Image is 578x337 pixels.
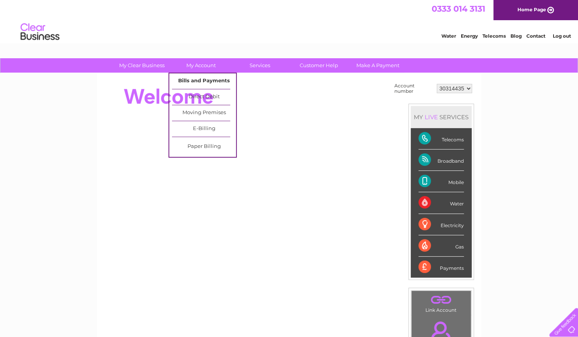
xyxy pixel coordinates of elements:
[432,4,485,14] a: 0333 014 3131
[172,89,236,105] a: Direct Debit
[483,33,506,39] a: Telecoms
[510,33,522,39] a: Blog
[169,58,233,73] a: My Account
[172,73,236,89] a: Bills and Payments
[106,4,473,38] div: Clear Business is a trading name of Verastar Limited (registered in [GEOGRAPHIC_DATA] No. 3667643...
[411,290,471,315] td: Link Account
[411,106,472,128] div: MY SERVICES
[413,293,469,306] a: .
[418,128,464,149] div: Telecoms
[418,235,464,257] div: Gas
[418,214,464,235] div: Electricity
[441,33,456,39] a: Water
[172,105,236,121] a: Moving Premises
[526,33,545,39] a: Contact
[287,58,351,73] a: Customer Help
[418,257,464,278] div: Payments
[418,149,464,171] div: Broadband
[346,58,410,73] a: Make A Payment
[392,81,435,96] td: Account number
[228,58,292,73] a: Services
[418,171,464,192] div: Mobile
[552,33,571,39] a: Log out
[172,121,236,137] a: E-Billing
[461,33,478,39] a: Energy
[423,113,439,121] div: LIVE
[20,20,60,44] img: logo.png
[110,58,174,73] a: My Clear Business
[418,192,464,214] div: Water
[172,139,236,155] a: Paper Billing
